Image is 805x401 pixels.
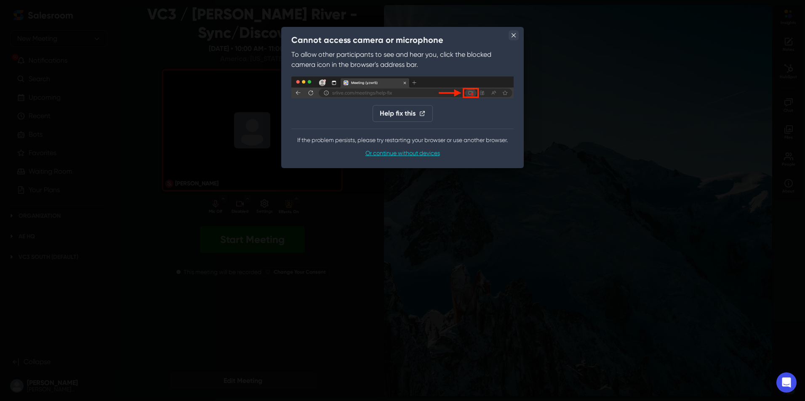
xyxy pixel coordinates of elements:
[373,105,433,122] a: Help fix this
[291,77,514,98] img: Browser address bar help
[365,149,440,158] button: Or continue without devices
[291,136,514,145] p: If the problem persists, please try restarting your browser or use another browser.
[509,30,519,40] button: Close
[291,50,514,70] p: To allow other participants to see and hear you, click the blocked camera icon in the browser's a...
[776,372,797,393] div: Open Intercom Messenger
[281,27,524,53] header: Cannot access camera or microphone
